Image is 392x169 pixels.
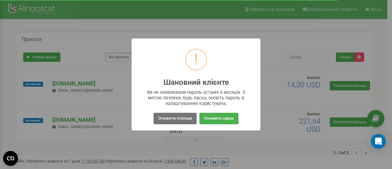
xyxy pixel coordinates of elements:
h2: Шановний клієнте [163,78,229,87]
div: Ви не оновлювали пароль останні 6 місяців. З метою безпеки, будь ласка, оновіть пароль в налаштув... [144,89,248,106]
div: Open Intercom Messenger [371,134,386,149]
button: Оновити пізніше [154,113,197,124]
div: ! [194,49,198,70]
button: Оновити зараз [199,113,238,124]
button: Open CMP widget [3,151,18,166]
